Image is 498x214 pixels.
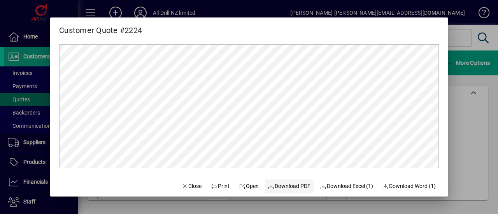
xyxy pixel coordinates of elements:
[179,179,205,193] button: Close
[50,17,151,37] h2: Customer Quote #2224
[236,179,262,193] a: Open
[208,179,233,193] button: Print
[182,182,202,190] span: Close
[379,179,439,193] button: Download Word (1)
[265,179,314,193] a: Download PDF
[268,182,311,190] span: Download PDF
[211,182,230,190] span: Print
[382,182,436,190] span: Download Word (1)
[320,182,373,190] span: Download Excel (1)
[317,179,376,193] button: Download Excel (1)
[239,182,259,190] span: Open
